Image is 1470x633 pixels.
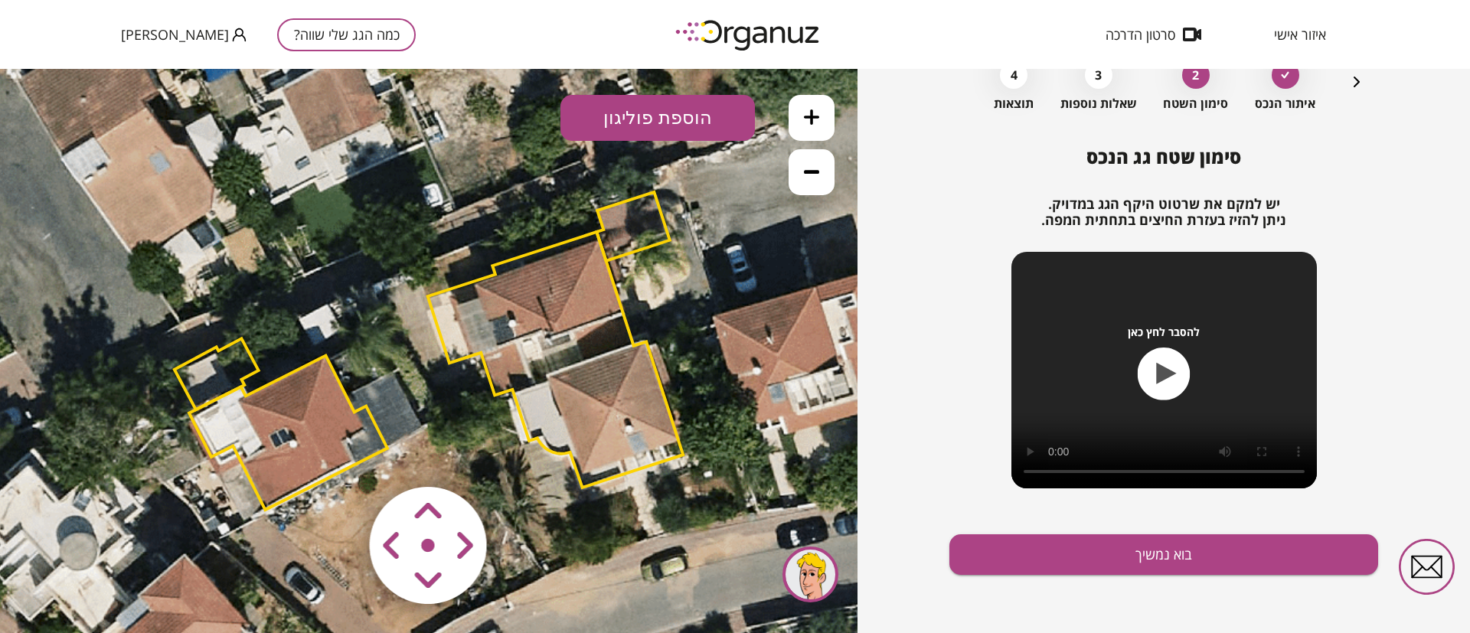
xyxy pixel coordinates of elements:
button: הוספת פוליגון [560,26,755,72]
span: סרטון הדרכה [1106,27,1175,42]
span: איתור הנכס [1255,96,1315,111]
span: סימון השטח [1163,96,1228,111]
span: [PERSON_NAME] [121,27,229,42]
span: תוצאות [994,96,1034,111]
button: סרטון הדרכה [1083,27,1224,42]
button: בוא נמשיך [949,534,1378,575]
div: 4 [1000,61,1027,89]
span: שאלות נוספות [1060,96,1137,111]
span: סימון שטח גג הנכס [1086,144,1241,169]
img: vector-smart-object-copy.png [338,386,521,569]
button: כמה הגג שלי שווה? [277,18,416,51]
div: 2 [1182,61,1210,89]
button: [PERSON_NAME] [121,25,247,44]
div: 3 [1085,61,1112,89]
span: איזור אישי [1274,27,1326,42]
h2: יש למקם את שרטוט היקף הגג במדויק. ניתן להזיז בעזרת החיצים בתחתית המפה. [949,196,1378,229]
button: איזור אישי [1251,27,1349,42]
span: להסבר לחץ כאן [1128,325,1200,338]
img: logo [665,14,833,56]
